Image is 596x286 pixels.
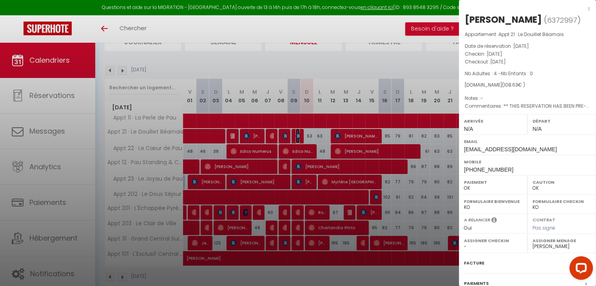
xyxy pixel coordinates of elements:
span: [DATE] [487,51,502,57]
label: Paiement [464,178,522,186]
span: Nb Enfants : 0 [501,70,533,77]
span: [PHONE_NUMBER] [464,167,513,173]
span: ( ) [544,14,581,25]
label: Caution [533,178,591,186]
span: Pas signé [533,224,555,231]
label: A relancer [464,217,490,223]
span: [EMAIL_ADDRESS][DOMAIN_NAME] [464,146,557,152]
span: Appt 21 · Le Douillet Béarnais [498,31,564,38]
label: Facture [464,259,484,267]
span: 6372997 [547,15,577,25]
span: Nb Adultes : 4 - [465,70,533,77]
label: Départ [533,117,591,125]
p: Commentaires : [465,102,590,110]
div: [PERSON_NAME] [465,13,542,26]
p: Appartement : [465,31,590,38]
label: Email [464,138,591,145]
span: N/A [464,126,473,132]
p: Notes : [465,94,590,102]
label: Formulaire Bienvenue [464,197,522,205]
span: N/A [533,126,542,132]
label: Mobile [464,158,591,166]
div: [DOMAIN_NAME] [465,81,590,89]
label: Arrivée [464,117,522,125]
div: x [459,4,590,13]
span: [DATE] [490,58,506,65]
span: [DATE] [513,43,529,49]
label: Contrat [533,217,555,222]
span: ( € ) [502,81,525,88]
label: Assigner Menage [533,237,591,244]
span: 108.63 [504,81,518,88]
p: Checkout : [465,58,590,66]
span: - [480,95,483,101]
i: Sélectionner OUI si vous souhaiter envoyer les séquences de messages post-checkout [491,217,497,225]
label: Assigner Checkin [464,237,522,244]
label: Formulaire Checkin [533,197,591,205]
iframe: LiveChat chat widget [563,253,596,286]
p: Checkin : [465,50,590,58]
p: Date de réservation : [465,42,590,50]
